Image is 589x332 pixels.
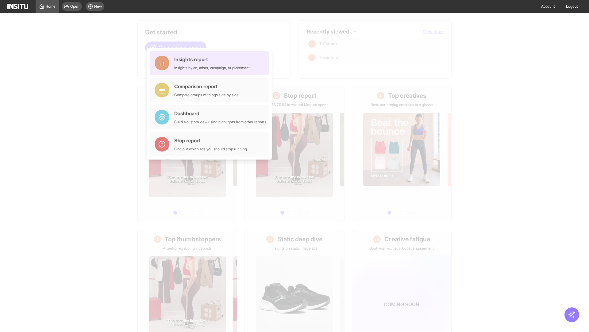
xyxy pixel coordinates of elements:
[174,120,266,124] div: Build a custom view using highlights from other reports
[45,4,56,9] span: Home
[174,147,247,152] div: Find out which ads you should stop running
[94,4,102,9] span: New
[174,93,239,97] div: Compare groups of things side by side
[174,137,247,144] div: Stop report
[174,110,266,117] div: Dashboard
[174,83,239,90] div: Comparison report
[174,56,250,63] div: Insights report
[7,4,28,9] img: Logo
[174,65,250,70] div: Insights by ad, adset, campaign, or placement
[70,4,79,9] span: Open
